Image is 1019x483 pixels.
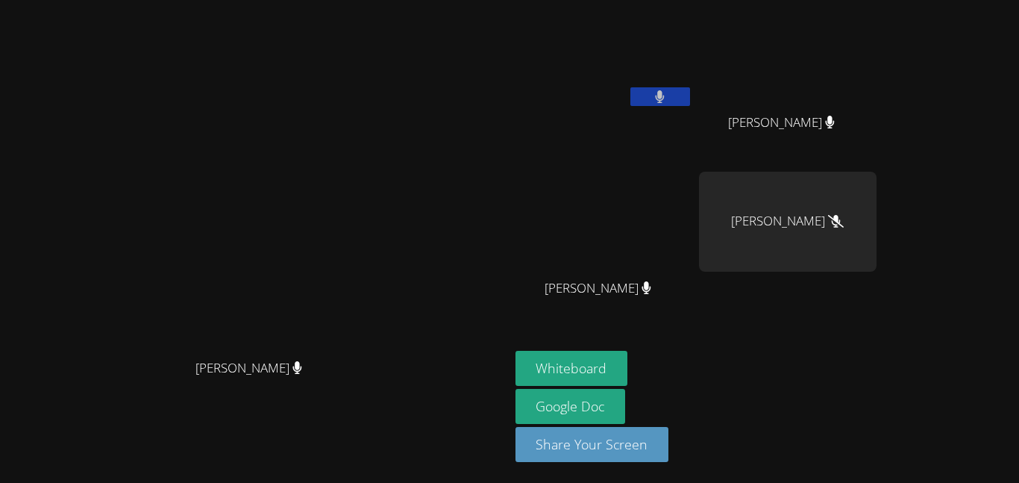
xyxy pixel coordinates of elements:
[515,427,669,462] button: Share Your Screen
[515,351,628,386] button: Whiteboard
[515,389,626,424] a: Google Doc
[699,172,877,272] div: [PERSON_NAME]
[728,112,835,134] span: [PERSON_NAME]
[545,278,651,299] span: [PERSON_NAME]
[195,358,302,379] span: [PERSON_NAME]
